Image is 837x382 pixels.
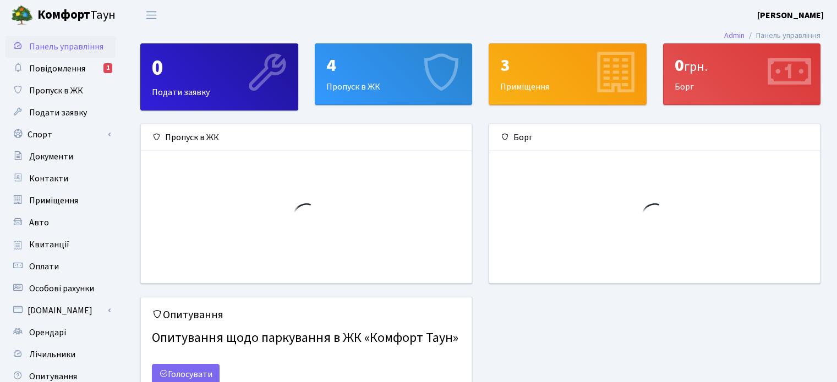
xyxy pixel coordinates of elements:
div: Подати заявку [141,44,298,110]
span: Лічильники [29,348,75,361]
span: Пропуск в ЖК [29,85,83,97]
a: Admin [724,30,745,41]
div: 1 [103,63,112,73]
span: Особові рахунки [29,283,94,295]
span: Приміщення [29,195,78,207]
div: Пропуск в ЖК [141,124,472,151]
b: Комфорт [37,6,90,24]
a: Авто [6,212,116,234]
a: Подати заявку [6,102,116,124]
div: 3 [500,55,635,76]
span: Квитанції [29,239,69,251]
a: Панель управління [6,36,116,58]
a: [PERSON_NAME] [757,9,824,22]
span: Таун [37,6,116,25]
div: Пропуск в ЖК [315,44,472,104]
span: Контакти [29,173,68,185]
span: Документи [29,151,73,163]
b: [PERSON_NAME] [757,9,824,21]
li: Панель управління [745,30,820,42]
span: Орендарі [29,326,66,339]
span: грн. [684,57,708,76]
span: Подати заявку [29,107,87,119]
img: logo.png [11,4,33,26]
a: Пропуск в ЖК [6,80,116,102]
a: Спорт [6,124,116,146]
span: Оплати [29,261,59,273]
h4: Опитування щодо паркування в ЖК «Комфорт Таун» [152,326,461,351]
span: Панель управління [29,41,103,53]
a: 4Пропуск в ЖК [315,43,473,105]
span: Авто [29,217,49,229]
div: Борг [664,44,820,104]
button: Переключити навігацію [138,6,165,24]
a: [DOMAIN_NAME] [6,300,116,322]
a: Контакти [6,168,116,190]
div: Приміщення [489,44,646,104]
span: Повідомлення [29,63,85,75]
div: 0 [152,55,287,81]
a: Приміщення [6,190,116,212]
nav: breadcrumb [708,24,837,47]
h5: Опитування [152,308,461,322]
a: Документи [6,146,116,168]
a: Орендарі [6,322,116,344]
div: Борг [489,124,820,151]
a: 3Приміщення [489,43,647,105]
a: Оплати [6,256,116,278]
a: Лічильники [6,344,116,366]
div: 0 [675,55,809,76]
a: Повідомлення1 [6,58,116,80]
a: Квитанції [6,234,116,256]
a: Особові рахунки [6,278,116,300]
div: 4 [326,55,461,76]
a: 0Подати заявку [140,43,298,110]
